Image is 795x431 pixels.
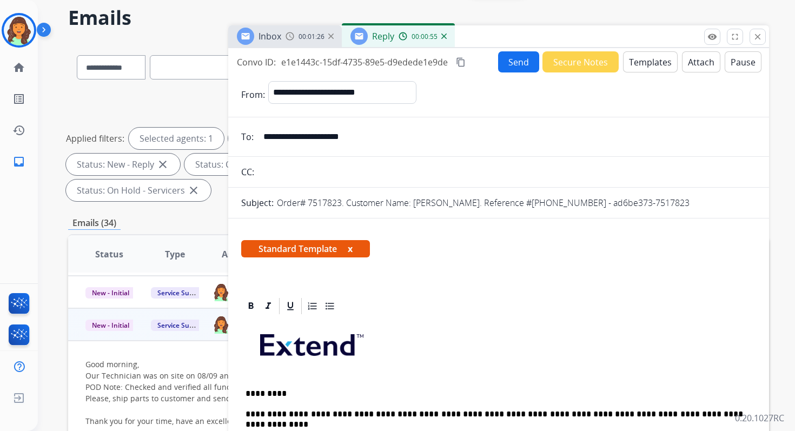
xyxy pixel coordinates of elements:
div: Bold [243,298,259,314]
span: Inbox [259,30,281,42]
span: 00:00:55 [412,32,438,41]
span: Reply [372,30,394,42]
p: CC: [241,165,254,178]
button: Pause [725,51,761,72]
span: e1e1443c-15df-4735-89e5-d9edede1e9de [281,56,448,68]
p: Emails (34) [68,216,121,230]
img: agent-avatar [213,283,230,301]
div: Selected agents: 1 [129,128,224,149]
span: Service Support [151,287,213,299]
div: Status: New - Reply [66,154,180,175]
mat-icon: content_copy [456,57,466,67]
button: Attach [682,51,720,72]
span: New - Initial [85,320,136,331]
mat-icon: remove_red_eye [707,32,717,42]
div: Ordered List [304,298,321,314]
p: To: [241,130,254,143]
mat-icon: home [12,61,25,74]
mat-icon: fullscreen [730,32,740,42]
p: Applied filters: [66,132,124,145]
h2: Emails [68,7,769,29]
span: New - Initial [85,287,136,299]
div: Bullet List [322,298,338,314]
div: Status: On-hold – Internal [184,154,325,175]
span: Assignee [222,248,260,261]
span: Type [165,248,185,261]
p: From: [241,88,265,101]
img: agent-avatar [213,315,230,334]
img: avatar [4,15,34,45]
p: 0.20.1027RC [735,412,784,425]
mat-icon: inbox [12,155,25,168]
button: Send [498,51,539,72]
mat-icon: close [753,32,763,42]
p: Subject: [241,196,274,209]
mat-icon: close [187,184,200,197]
span: 00:01:26 [299,32,324,41]
mat-icon: close [156,158,169,171]
p: Convo ID: [237,56,276,69]
div: Please, ship parts to customer and send us a new order to install. Thank you for your time, have ... [85,393,620,427]
div: Status: On Hold - Servicers [66,180,211,201]
mat-icon: list_alt [12,92,25,105]
span: Status [95,248,123,261]
span: Service Support [151,320,213,331]
span: Standard Template [241,240,370,257]
div: Underline [282,298,299,314]
button: Templates [623,51,678,72]
div: Italic [260,298,276,314]
p: Order# 7517823. Customer Name: [PERSON_NAME]. Reference #[PHONE_NUMBER] - ad6be373-7517823 [277,196,690,209]
mat-icon: history [12,124,25,137]
div: Good morning, Our Technician was on site on 08/09 and reported the following, POD Note: Checked a... [85,359,620,393]
button: Secure Notes [542,51,619,72]
button: x [348,242,353,255]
